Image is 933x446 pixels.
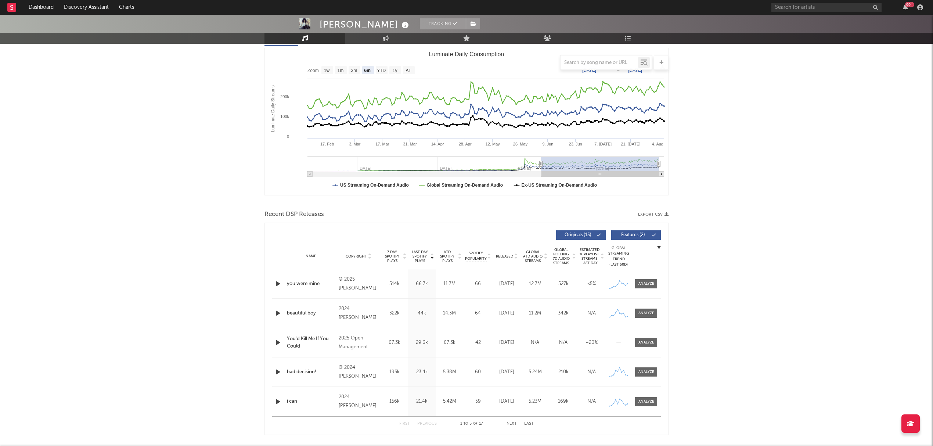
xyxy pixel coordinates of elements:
text: US Streaming On-Demand Audio [340,183,409,188]
text: 21. [DATE] [621,142,640,146]
div: 210k [551,368,576,376]
text: All [406,68,410,73]
div: N/A [579,368,604,376]
div: 23.4k [410,368,434,376]
div: 342k [551,310,576,317]
div: [DATE] [494,310,519,317]
div: <5% [579,280,604,288]
div: 1 5 17 [451,420,492,428]
text: 28. Apr [459,142,472,146]
button: Tracking [420,18,466,29]
div: 2025 Open Management [339,334,379,352]
div: 2024 [PERSON_NAME] [339,393,379,410]
text: YTD [377,68,386,73]
a: bad decision! [287,368,335,376]
div: 66.7k [410,280,434,288]
button: First [399,422,410,426]
span: of [473,422,478,425]
text: 4. Aug [652,142,663,146]
div: N/A [523,339,547,346]
div: [DATE] [494,368,519,376]
div: 156k [382,398,406,405]
text: 200k [280,94,289,99]
a: i can [287,398,335,405]
div: 5.42M [437,398,461,405]
text: 17. Feb [320,142,334,146]
span: Originals ( 15 ) [561,233,595,237]
text: 1m [338,68,344,73]
div: 195k [382,368,406,376]
div: 44k [410,310,434,317]
div: N/A [579,310,604,317]
svg: Luminate Daily Consumption [265,48,668,195]
text: → [616,68,620,73]
span: Released [496,254,513,259]
span: to [464,422,468,425]
button: 99+ [903,4,908,10]
div: 21.4k [410,398,434,405]
div: 67.3k [382,339,406,346]
span: ATD Spotify Plays [437,250,457,263]
text: 100k [280,114,289,119]
button: Last [524,422,534,426]
text: 31. Mar [403,142,417,146]
div: 99 + [905,2,914,7]
span: Recent DSP Releases [264,210,324,219]
text: Ex-US Streaming On-Demand Audio [522,183,597,188]
div: 5.24M [523,368,547,376]
text: Global Streaming On-Demand Audio [427,183,503,188]
div: 322k [382,310,406,317]
text: Zoom [307,68,319,73]
span: Features ( 2 ) [616,233,650,237]
div: 60 [465,368,491,376]
div: 66 [465,280,491,288]
span: Spotify Popularity [465,251,487,262]
div: Global Streaming Trend (Last 60D) [608,245,630,267]
div: 14.3M [437,310,461,317]
button: Next [507,422,517,426]
text: [DATE] [582,68,596,73]
text: 9. Jun [543,142,554,146]
text: Luminate Daily Consumption [429,51,504,57]
text: 3. Mar [349,142,361,146]
span: Global Rolling 7D Audio Streams [551,248,571,265]
div: 514k [382,280,406,288]
span: Copyright [346,254,367,259]
button: Features(2) [611,230,661,240]
div: [PERSON_NAME] [320,18,411,30]
div: 64 [465,310,491,317]
text: [DATE] [628,68,642,73]
div: 527k [551,280,576,288]
span: 7 Day Spotify Plays [382,250,402,263]
button: Export CSV [638,212,669,217]
button: Previous [417,422,437,426]
a: you were mine [287,280,335,288]
input: Search by song name or URL [561,60,638,66]
div: 59 [465,398,491,405]
a: You'd Kill Me If You Could [287,335,335,350]
div: 5.23M [523,398,547,405]
text: 12. May [486,142,500,146]
input: Search for artists [771,3,882,12]
div: N/A [551,339,576,346]
div: 2024 [PERSON_NAME] [339,305,379,322]
a: beautiful boy [287,310,335,317]
div: 42 [465,339,491,346]
span: Global ATD Audio Streams [523,250,543,263]
text: 1w [324,68,330,73]
div: 29.6k [410,339,434,346]
text: 0 [287,134,289,139]
text: 6m [364,68,371,73]
div: 169k [551,398,576,405]
div: 11.7M [437,280,461,288]
text: 14. Apr [431,142,444,146]
div: © 2025 [PERSON_NAME] [339,275,379,293]
text: 26. May [513,142,528,146]
button: Originals(15) [556,230,606,240]
div: 12.7M [523,280,547,288]
div: 5.38M [437,368,461,376]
